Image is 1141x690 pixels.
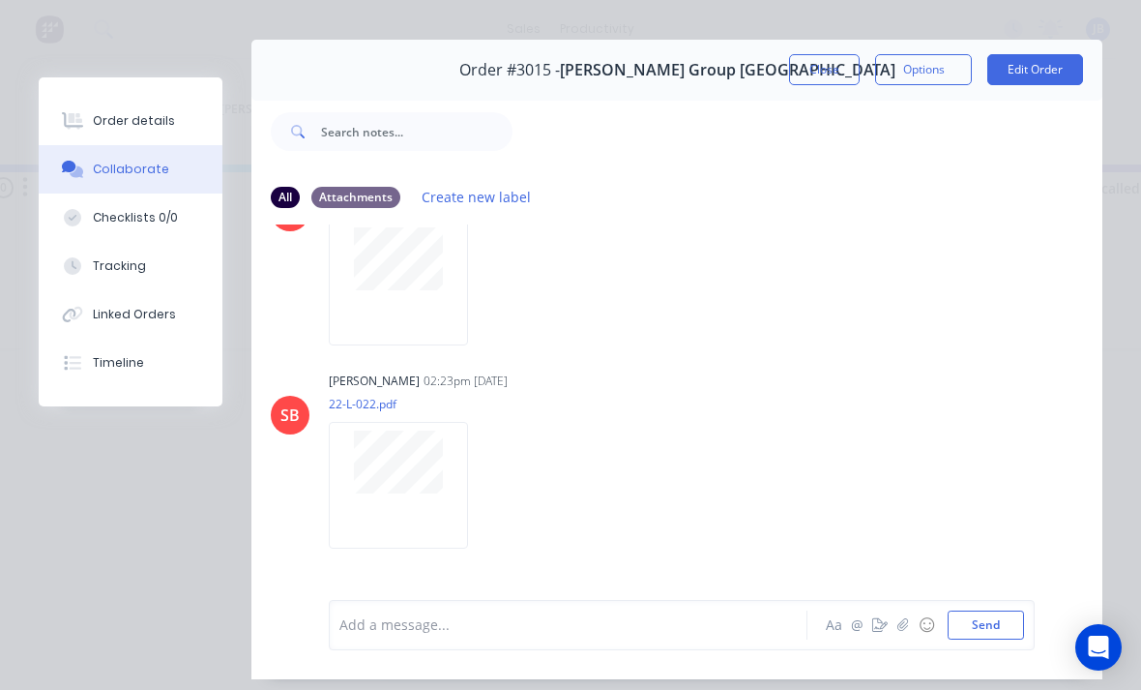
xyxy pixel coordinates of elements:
[39,145,222,194] button: Collaborate
[560,61,895,79] span: [PERSON_NAME] Group [GEOGRAPHIC_DATA]
[39,194,222,242] button: Checklists 0/0
[459,61,560,79] span: Order #3015 -
[789,54,860,85] button: Close
[93,257,146,275] div: Tracking
[329,373,420,390] div: [PERSON_NAME]
[39,242,222,290] button: Tracking
[93,209,178,226] div: Checklists 0/0
[987,54,1083,85] button: Edit Order
[311,187,400,208] div: Attachments
[93,354,144,372] div: Timeline
[1075,624,1122,671] div: Open Intercom Messenger
[822,614,845,637] button: Aa
[271,187,300,208] div: All
[321,112,512,151] input: Search notes...
[280,404,300,427] div: SB
[93,306,176,323] div: Linked Orders
[93,161,169,178] div: Collaborate
[424,373,508,390] div: 02:23pm [DATE]
[39,339,222,387] button: Timeline
[39,290,222,339] button: Linked Orders
[845,614,868,637] button: @
[948,611,1024,640] button: Send
[915,614,938,637] button: ☺
[329,396,487,412] p: 22-L-022.pdf
[412,184,541,210] button: Create new label
[93,112,175,130] div: Order details
[875,54,972,85] button: Options
[39,97,222,145] button: Order details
